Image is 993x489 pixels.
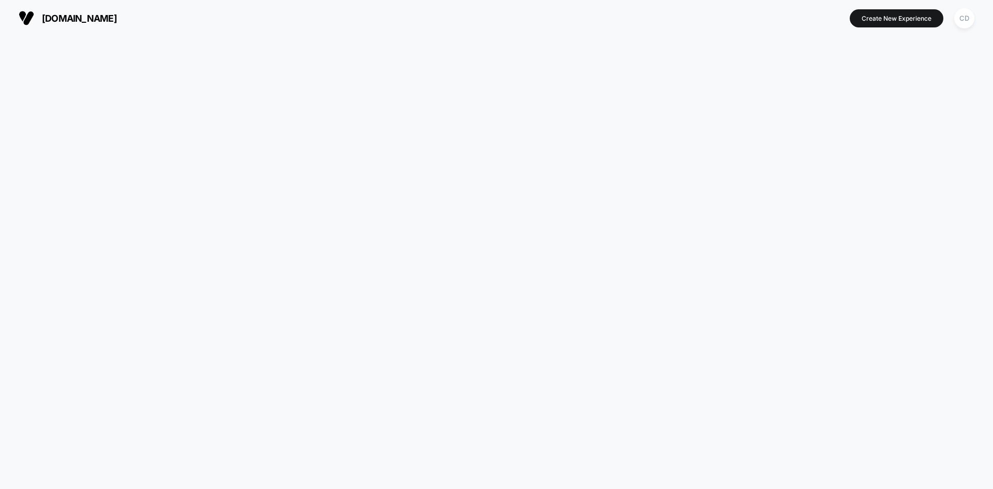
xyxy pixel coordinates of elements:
img: Visually logo [19,10,34,26]
button: CD [951,8,977,29]
div: CD [954,8,974,28]
button: [DOMAIN_NAME] [16,10,120,26]
button: Create New Experience [850,9,943,27]
span: [DOMAIN_NAME] [42,13,117,24]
